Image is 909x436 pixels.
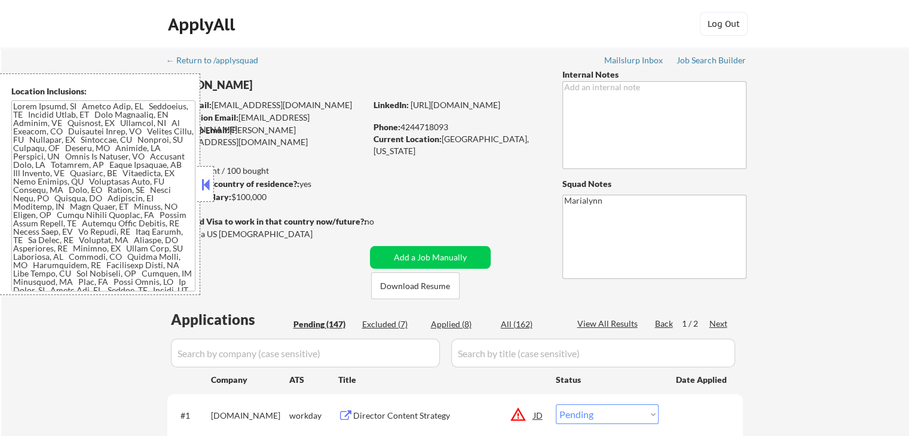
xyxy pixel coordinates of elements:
button: warning_amber [510,406,527,423]
div: #1 [180,410,201,422]
div: Pending (147) [293,318,353,330]
div: Location Inclusions: [11,85,195,97]
a: Mailslurp Inbox [604,56,664,67]
div: View All Results [577,318,641,330]
div: All (162) [501,318,561,330]
div: Director Content Strategy [353,410,534,422]
div: Date Applied [676,374,729,386]
div: [EMAIL_ADDRESS][DOMAIN_NAME] [168,99,366,111]
strong: LinkedIn: [374,100,409,110]
div: Mailslurp Inbox [604,56,664,65]
div: Company [211,374,289,386]
strong: Will need Visa to work in that country now/future?: [167,216,366,226]
div: Next [709,318,729,330]
div: ATS [289,374,338,386]
div: no [365,216,399,228]
div: Squad Notes [562,178,746,190]
div: $100,000 [167,191,366,203]
strong: Current Location: [374,134,442,144]
div: [EMAIL_ADDRESS][DOMAIN_NAME] [168,112,366,135]
div: yes [167,178,362,190]
a: ← Return to /applysquad [166,56,270,67]
div: 4244718093 [374,121,543,133]
div: 1 / 2 [682,318,709,330]
div: workday [289,410,338,422]
div: Job Search Builder [677,56,746,65]
div: Title [338,374,544,386]
div: [PERSON_NAME][EMAIL_ADDRESS][DOMAIN_NAME] [167,124,366,148]
strong: Phone: [374,122,400,132]
strong: Can work in country of residence?: [167,179,299,189]
a: Job Search Builder [677,56,746,67]
div: JD [532,404,544,426]
div: [DOMAIN_NAME] [211,410,289,422]
div: 0 sent / 100 bought [167,165,366,177]
div: Applied (8) [431,318,491,330]
div: Excluded (7) [362,318,422,330]
div: [PERSON_NAME] [167,78,413,93]
button: Log Out [700,12,748,36]
div: Yes, I am a US [DEMOGRAPHIC_DATA] [167,228,369,240]
div: Back [655,318,674,330]
div: ApplyAll [168,14,238,35]
div: Status [556,369,659,390]
button: Download Resume [371,272,460,299]
div: Internal Notes [562,69,746,81]
div: Applications [171,312,289,327]
button: Add a Job Manually [370,246,491,269]
input: Search by title (case sensitive) [451,339,735,367]
a: [URL][DOMAIN_NAME] [411,100,500,110]
div: ← Return to /applysquad [166,56,270,65]
div: [GEOGRAPHIC_DATA], [US_STATE] [374,133,543,156]
input: Search by company (case sensitive) [171,339,440,367]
